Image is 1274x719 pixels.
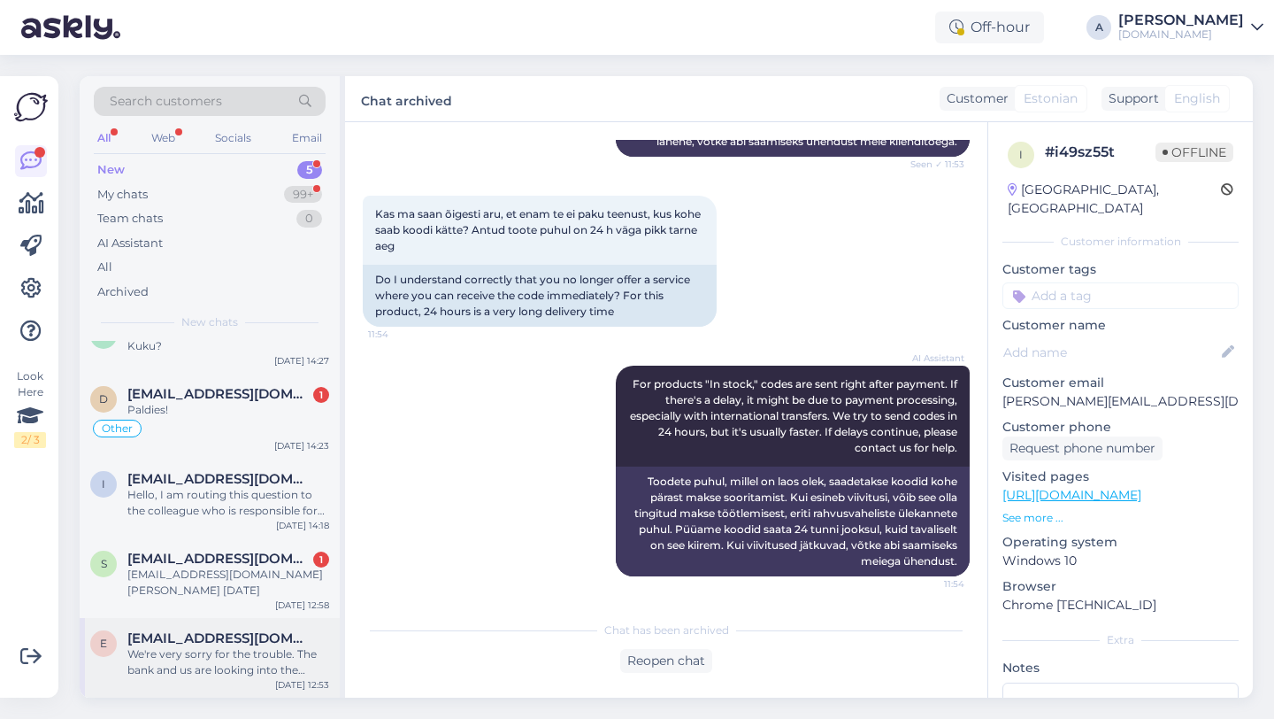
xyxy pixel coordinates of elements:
a: [URL][DOMAIN_NAME] [1002,487,1141,503]
div: 5 [297,161,322,179]
div: Customer information [1002,234,1239,250]
span: Seen ✓ 11:53 [898,158,964,171]
span: English [1174,89,1220,108]
div: [DATE] 12:58 [275,599,329,612]
div: Email [288,127,326,150]
span: For products "In stock," codes are sent right after payment. If there's a delay, it might be due ... [630,377,960,454]
label: Chat archived [361,87,452,111]
div: Do I understand correctly that you no longer offer a service where you can receive the code immed... [363,265,717,327]
p: Customer name [1002,316,1239,335]
div: # i49sz55t [1045,142,1155,163]
div: All [94,127,114,150]
p: Customer phone [1002,418,1239,437]
span: 11:54 [898,577,964,591]
img: Askly Logo [14,90,48,124]
div: Paldies! [127,402,329,418]
div: [DATE] 14:27 [274,354,329,367]
span: D [99,392,108,406]
p: Customer tags [1002,260,1239,279]
a: [PERSON_NAME][DOMAIN_NAME] [1118,13,1263,42]
p: Browser [1002,577,1239,596]
div: 0 [296,210,322,228]
div: Look Here [14,368,46,448]
span: Other [102,423,133,434]
span: Kas ma saan õigesti aru, et enam te ei paku teenust, kus kohe saab koodi kätte? Antud toote puhul... [375,207,703,252]
p: Visited pages [1002,468,1239,486]
div: [EMAIL_ADDRESS][DOMAIN_NAME] [PERSON_NAME] [DATE] [127,567,329,599]
p: [PERSON_NAME][EMAIL_ADDRESS][DOMAIN_NAME] [1002,392,1239,411]
p: See more ... [1002,510,1239,526]
div: 99+ [284,186,322,204]
span: i [102,477,105,491]
div: Hello, I am routing this question to the colleague who is responsible for this topic. The reply m... [127,487,329,519]
span: Search customers [110,92,222,111]
input: Add a tag [1002,282,1239,309]
div: Support [1101,89,1159,108]
span: 11:54 [368,328,434,341]
span: s [101,557,107,570]
p: Chrome [TECHNICAL_ID] [1002,596,1239,615]
span: New chats [181,314,238,330]
span: Estonian [1024,89,1078,108]
div: Web [148,127,179,150]
span: Chat has been archived [604,622,729,638]
p: Customer email [1002,374,1239,392]
div: 1 [313,387,329,403]
div: [DATE] 12:53 [275,678,329,692]
p: Operating system [1002,533,1239,552]
div: Kuku? [127,338,329,354]
div: Archived [97,283,149,301]
div: Request phone number [1002,437,1163,460]
div: Team chats [97,210,163,228]
span: i [1019,148,1023,161]
span: erki.raal@gmail.com [127,630,311,646]
div: [GEOGRAPHIC_DATA], [GEOGRAPHIC_DATA] [1008,181,1221,218]
div: [DATE] 14:23 [274,439,329,452]
div: All [97,259,112,276]
div: [DOMAIN_NAME] [1118,27,1244,42]
div: Socials [211,127,255,150]
div: Extra [1002,632,1239,648]
div: [PERSON_NAME] [1118,13,1244,27]
div: [DATE] 14:18 [276,519,329,532]
span: Offline [1155,143,1233,162]
div: 1 [313,552,329,568]
div: New [97,161,125,179]
div: A [1086,15,1111,40]
div: My chats [97,186,148,204]
div: 2 / 3 [14,432,46,448]
div: We're very sorry for the trouble. The bank and us are looking into the purchase. We hope to solve... [127,646,329,678]
span: Dace72@inbox.lv [127,386,311,402]
div: AI Assistant [97,235,163,252]
span: inga-kun@inbox.lv [127,471,311,487]
span: scandskill@gmail.com [127,551,311,567]
span: e [100,637,107,650]
p: Windows 10 [1002,552,1239,570]
p: Notes [1002,659,1239,677]
div: Off-hour [935,12,1044,43]
div: Customer [940,89,1009,108]
input: Add name [1003,343,1218,362]
span: AI Assistant [898,352,964,365]
div: Toodete puhul, millel on laos olek, saadetakse koodid kohe pärast makse sooritamist. Kui esineb v... [616,467,970,576]
div: Reopen chat [620,649,712,673]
